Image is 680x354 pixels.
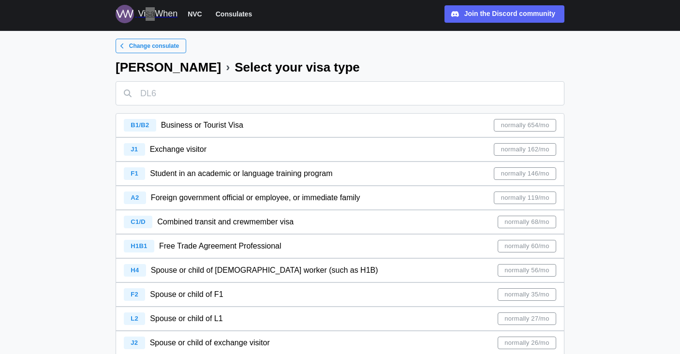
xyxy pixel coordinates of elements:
[151,266,378,274] span: Spouse or child of [DEMOGRAPHIC_DATA] worker (such as H1B)
[211,8,256,20] button: Consulates
[157,218,294,226] span: Combined transit and crewmember visa
[131,315,138,322] span: L2
[504,313,549,324] span: normally 27/mo
[131,291,138,298] span: F2
[504,337,549,349] span: normally 26/mo
[116,61,221,74] div: [PERSON_NAME]
[129,39,179,53] span: Change consulate
[504,265,549,276] span: normally 56/mo
[216,8,252,20] span: Consulates
[116,5,134,23] img: Logo for VisaWhen
[131,146,138,153] span: J1
[151,193,360,202] span: Foreign government official or employee, or immediate family
[131,218,146,225] span: C1/D
[504,289,549,300] span: normally 35/mo
[138,7,177,21] div: VisaWhen
[116,210,564,234] a: C1/D Combined transit and crewmember visanormally 68/mo
[116,137,564,162] a: J1 Exchange visitornormally 162/mo
[150,290,223,298] span: Spouse or child of F1
[116,39,186,53] a: Change consulate
[150,145,207,153] span: Exchange visitor
[116,113,564,137] a: B1/B2 Business or Tourist Visanormally 654/mo
[116,307,564,331] a: L2 Spouse or child of L1normally 27/mo
[183,8,207,20] button: NVC
[131,339,138,346] span: J2
[501,119,549,131] span: normally 654/mo
[116,234,564,258] a: H1B1 Free Trade Agreement Professionalnormally 60/mo
[150,169,332,177] span: Student in an academic or language training program
[159,242,281,250] span: Free Trade Agreement Professional
[188,8,202,20] span: NVC
[235,61,360,74] div: Select your visa type
[150,314,222,323] span: Spouse or child of L1
[501,168,549,179] span: normally 146/mo
[131,170,138,177] span: F1
[150,339,270,347] span: Spouse or child of exchange visitor
[131,242,147,250] span: H1B1
[504,240,549,252] span: normally 60/mo
[116,282,564,307] a: F2 Spouse or child of F1normally 35/mo
[116,81,564,105] input: DL6
[161,121,243,129] span: Business or Tourist Visa
[226,61,230,73] div: ›
[131,121,149,129] span: B1/B2
[131,194,139,201] span: A2
[116,258,564,282] a: H4 Spouse or child of [DEMOGRAPHIC_DATA] worker (such as H1B)normally 56/mo
[116,5,177,23] a: Logo for VisaWhen VisaWhen
[501,192,549,204] span: normally 119/mo
[131,266,139,274] span: H4
[444,5,564,23] a: Join the Discord community
[501,144,549,155] span: normally 162/mo
[464,9,555,19] div: Join the Discord community
[116,186,564,210] a: A2 Foreign government official or employee, or immediate familynormally 119/mo
[504,216,549,228] span: normally 68/mo
[116,162,564,186] a: F1 Student in an academic or language training programnormally 146/mo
